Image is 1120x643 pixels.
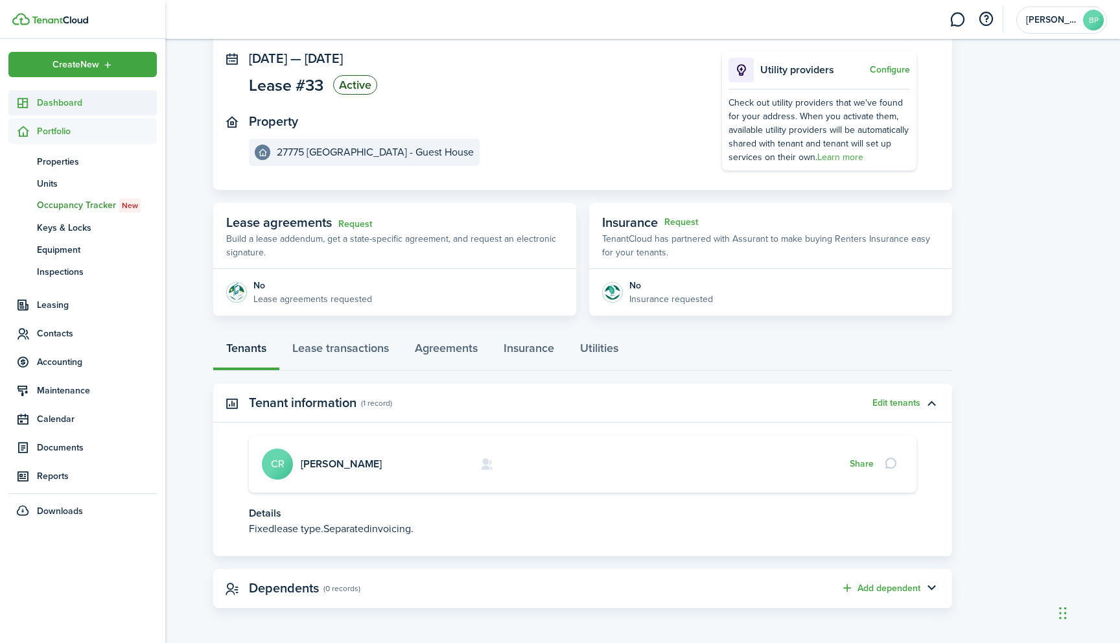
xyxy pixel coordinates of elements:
[249,395,356,410] panel-main-title: Tenant information
[817,150,863,164] a: Learn more
[253,279,372,292] div: No
[8,463,157,489] a: Reports
[226,213,332,232] span: Lease agreements
[253,292,372,306] p: Lease agreements requested
[975,8,997,30] button: Open resource center
[338,219,372,229] a: Request
[602,232,939,259] p: TenantCloud has partnered with Assurant to make buying Renters Insurance easy for your tenants.
[361,397,392,409] panel-main-subtitle: (1 record)
[290,49,301,68] span: —
[402,332,491,371] a: Agreements
[8,150,157,172] a: Properties
[249,114,298,129] panel-main-title: Property
[945,3,970,36] a: Messaging
[37,384,157,397] span: Maintenance
[323,583,360,594] panel-main-subtitle: (0 records)
[8,52,157,77] button: Open menu
[37,469,157,483] span: Reports
[602,213,658,232] span: Insurance
[629,279,713,292] div: No
[920,578,942,600] button: Toggle accordion
[629,292,713,306] p: Insurance requested
[333,75,377,95] status: Active
[277,146,474,158] e-details-info-title: 27775 [GEOGRAPHIC_DATA] - Guest House
[37,243,157,257] span: Equipment
[37,198,157,213] span: Occupancy Tracker
[1083,10,1104,30] avatar-text: BP
[8,172,157,194] a: Units
[1055,581,1120,643] iframe: Chat Widget
[8,216,157,239] a: Keys & Locks
[37,96,157,110] span: Dashboard
[249,506,916,521] p: Details
[491,332,567,371] a: Insurance
[122,200,138,211] span: New
[37,412,157,426] span: Calendar
[249,77,323,93] span: Lease #33
[1026,16,1078,25] span: Bates Property Management
[870,65,910,75] button: Configure
[760,62,867,78] p: Utility providers
[729,96,910,164] div: Check out utility providers that we've found for your address. When you activate them, available ...
[249,581,319,596] panel-main-title: Dependents
[37,504,83,518] span: Downloads
[567,332,631,371] a: Utilities
[274,521,323,536] span: lease type.
[249,49,287,68] span: [DATE]
[52,60,99,69] span: Create New
[37,441,157,454] span: Documents
[37,221,157,235] span: Keys & Locks
[1059,594,1067,633] div: Drag
[664,217,698,228] button: Request
[37,177,157,191] span: Units
[8,90,157,115] a: Dashboard
[850,459,874,469] button: Share
[37,265,157,279] span: Inspections
[305,49,343,68] span: [DATE]
[37,355,157,369] span: Accounting
[872,398,920,408] button: Edit tenants
[226,282,247,303] img: Agreement e-sign
[213,436,952,556] panel-main-body: Toggle accordion
[37,124,157,138] span: Portfolio
[920,392,942,414] button: Toggle accordion
[279,332,402,371] a: Lease transactions
[8,239,157,261] a: Equipment
[301,456,382,471] a: [PERSON_NAME]
[37,155,157,169] span: Properties
[841,581,920,596] button: Add dependent
[12,13,30,25] img: TenantCloud
[8,194,157,216] a: Occupancy TrackerNew
[369,521,414,536] span: invoicing.
[226,232,563,259] p: Build a lease addendum, get a state-specific agreement, and request an electronic signature.
[249,521,916,537] p: Fixed Separated
[262,449,293,480] avatar-text: CR
[32,16,88,24] img: TenantCloud
[602,282,623,303] img: Insurance protection
[8,261,157,283] a: Inspections
[37,327,157,340] span: Contacts
[37,298,157,312] span: Leasing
